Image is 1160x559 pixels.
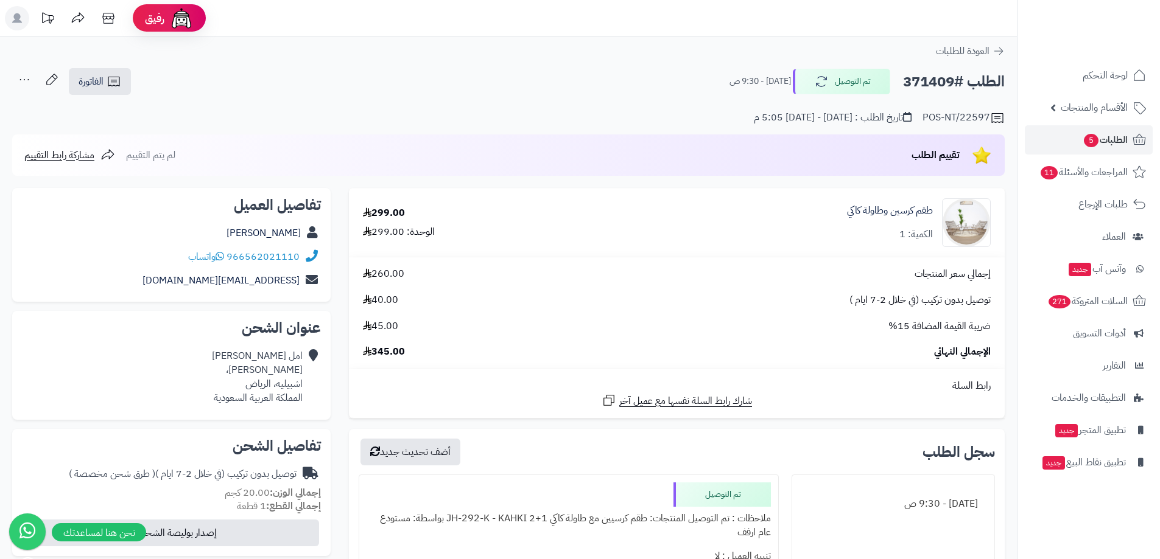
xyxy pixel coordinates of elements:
[24,148,94,162] span: مشاركة رابط التقييم
[1102,228,1126,245] span: العملاء
[363,293,398,307] span: 40.00
[899,227,933,241] div: الكمية: 1
[1041,454,1126,471] span: تطبيق نقاط البيع
[729,75,791,88] small: [DATE] - 9:30 ص
[1025,415,1153,445] a: تطبيق المتجرجديد
[934,345,991,359] span: الإجمالي النهائي
[1025,383,1153,412] a: التطبيقات والخدمات
[22,439,321,453] h2: تفاصيل الشحن
[1073,325,1126,342] span: أدوات التسويق
[1067,260,1126,277] span: وآتس آب
[1054,422,1126,439] span: تطبيق المتجر
[266,499,321,513] strong: إجمالي القطع:
[126,148,175,162] span: لم يتم التقييم
[270,485,321,500] strong: إجمالي الوزن:
[354,379,1000,393] div: رابط السلة
[79,74,104,89] span: الفاتورة
[237,499,321,513] small: 1 قطعة
[1025,286,1153,316] a: السلات المتروكة271
[1025,319,1153,348] a: أدوات التسويق
[1025,351,1153,380] a: التقارير
[69,68,131,95] a: الفاتورة
[943,198,990,247] img: 1746967152-1-90x90.jpg
[363,267,404,281] span: 260.00
[1052,389,1126,406] span: التطبيقات والخدمات
[1025,448,1153,477] a: تطبيق نقاط البيعجديد
[1055,424,1078,437] span: جديد
[888,319,991,333] span: ضريبة القيمة المضافة 15%
[20,519,319,546] button: إصدار بوليصة الشحن
[363,206,405,220] div: 299.00
[24,148,115,162] a: مشاركة رابط التقييم
[363,225,435,239] div: الوحدة: 299.00
[847,204,933,218] a: طقم كرسين وطاولة كاكي
[602,393,752,408] a: شارك رابط السلة نفسها مع عميل آخر
[212,349,303,404] div: امل [PERSON_NAME] [PERSON_NAME]، اشبيليه، الرياض المملكة العربية السعودية
[1025,158,1153,187] a: المراجعات والأسئلة11
[915,267,991,281] span: إجمالي سعر المنتجات
[22,198,321,212] h2: تفاصيل العميل
[1083,67,1128,84] span: لوحة التحكم
[1047,293,1128,310] span: السلات المتروكة
[69,467,155,481] span: ( طرق شحن مخصصة )
[1025,61,1153,90] a: لوحة التحكم
[1039,164,1128,181] span: المراجعات والأسئلة
[936,44,1005,58] a: العودة للطلبات
[1025,125,1153,155] a: الطلبات5
[1103,357,1126,374] span: التقارير
[69,467,297,481] div: توصيل بدون تركيب (في خلال 2-7 ايام )
[923,111,1005,125] div: POS-NT/22597
[363,319,398,333] span: 45.00
[142,273,300,288] a: [EMAIL_ADDRESS][DOMAIN_NAME]
[673,482,771,507] div: تم التوصيل
[923,445,995,459] h3: سجل الطلب
[619,394,752,408] span: شارك رابط السلة نفسها مع عميل آخر
[1069,263,1091,276] span: جديد
[188,249,224,264] a: واتساب
[367,507,770,544] div: ملاحظات : تم التوصيل المنتجات: طقم كرسيين مع طاولة كاكي 1+2 JH-292-K - KAHKI بواسطة: مستودع عام ارفف
[363,345,405,359] span: 345.00
[227,249,300,264] a: 966562021110
[227,226,301,240] a: [PERSON_NAME]
[912,148,960,162] span: تقييم الطلب
[360,439,460,465] button: أضف تحديث جديد
[1042,456,1065,470] span: جديد
[1077,9,1148,35] img: logo-2.png
[800,492,987,516] div: [DATE] - 9:30 ص
[1078,196,1128,213] span: طلبات الإرجاع
[22,321,321,335] h2: عنوان الشحن
[754,111,912,125] div: تاريخ الطلب : [DATE] - [DATE] 5:05 م
[225,485,321,500] small: 20.00 كجم
[1041,166,1058,179] span: 11
[1025,190,1153,219] a: طلبات الإرجاع
[169,6,194,30] img: ai-face.png
[1025,254,1153,283] a: وآتس آبجديد
[793,69,890,94] button: تم التوصيل
[32,6,63,33] a: تحديثات المنصة
[1061,99,1128,116] span: الأقسام والمنتجات
[903,69,1005,94] h2: الطلب #371409
[1084,134,1098,147] span: 5
[145,11,164,26] span: رفيق
[1025,222,1153,251] a: العملاء
[1049,295,1070,308] span: 271
[849,293,991,307] span: توصيل بدون تركيب (في خلال 2-7 ايام )
[1083,131,1128,148] span: الطلبات
[936,44,990,58] span: العودة للطلبات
